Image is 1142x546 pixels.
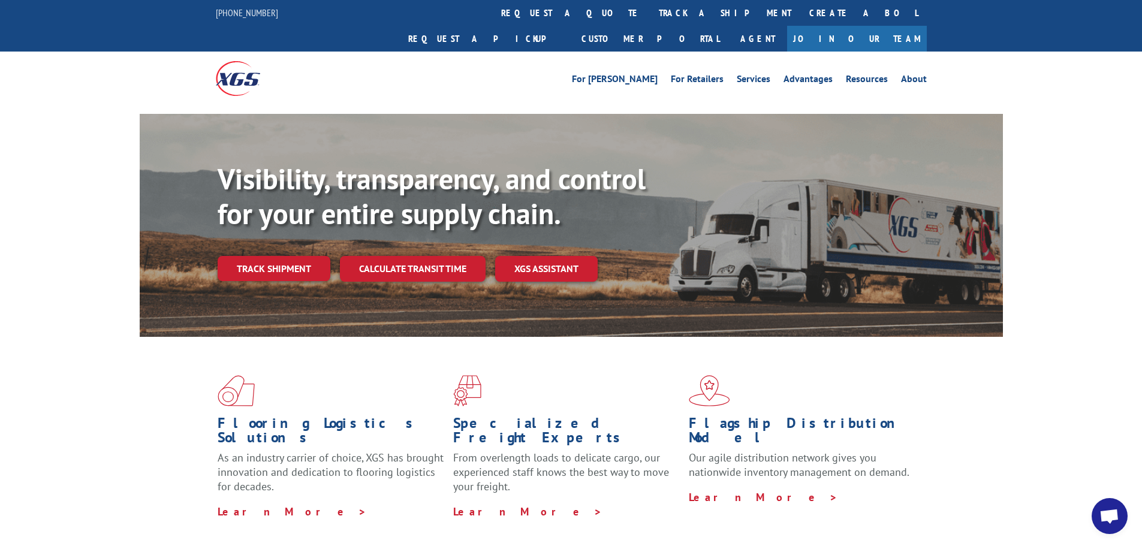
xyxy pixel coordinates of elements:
a: About [901,74,927,88]
img: xgs-icon-total-supply-chain-intelligence-red [218,375,255,406]
a: Track shipment [218,256,330,281]
a: Customer Portal [572,26,728,52]
a: Learn More > [218,505,367,518]
a: Services [737,74,770,88]
a: [PHONE_NUMBER] [216,7,278,19]
span: As an industry carrier of choice, XGS has brought innovation and dedication to flooring logistics... [218,451,444,493]
h1: Specialized Freight Experts [453,416,680,451]
a: Resources [846,74,888,88]
img: xgs-icon-flagship-distribution-model-red [689,375,730,406]
span: Our agile distribution network gives you nationwide inventory management on demand. [689,451,909,479]
h1: Flagship Distribution Model [689,416,915,451]
a: Learn More > [689,490,838,504]
a: XGS ASSISTANT [495,256,598,282]
b: Visibility, transparency, and control for your entire supply chain. [218,160,646,232]
a: Request a pickup [399,26,572,52]
a: Learn More > [453,505,602,518]
a: Agent [728,26,787,52]
a: For Retailers [671,74,724,88]
div: Open chat [1092,498,1128,534]
img: xgs-icon-focused-on-flooring-red [453,375,481,406]
p: From overlength loads to delicate cargo, our experienced staff knows the best way to move your fr... [453,451,680,504]
a: Calculate transit time [340,256,486,282]
a: Advantages [784,74,833,88]
a: Join Our Team [787,26,927,52]
a: For [PERSON_NAME] [572,74,658,88]
h1: Flooring Logistics Solutions [218,416,444,451]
